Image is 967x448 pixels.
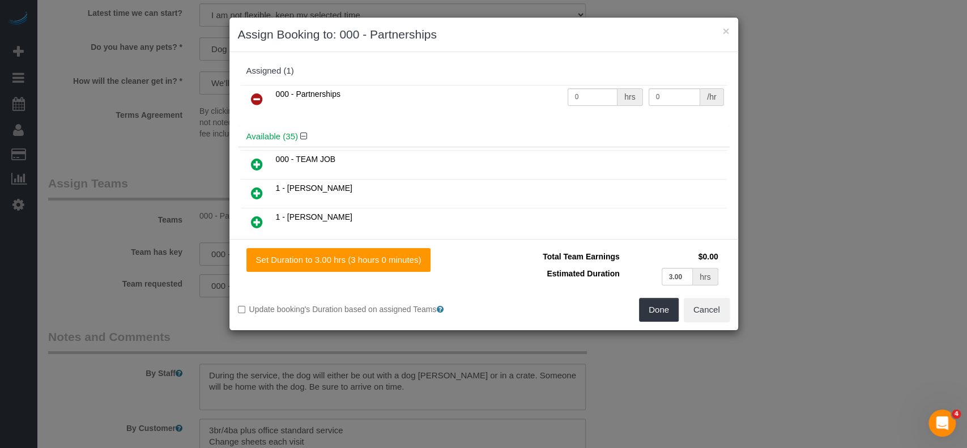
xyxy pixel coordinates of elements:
[639,298,679,322] button: Done
[276,184,352,193] span: 1 - [PERSON_NAME]
[246,132,721,142] h4: Available (35)
[928,409,956,437] iframe: Intercom live chat
[700,88,723,106] div: /hr
[246,248,431,272] button: Set Duration to 3.00 hrs (3 hours 0 minutes)
[722,25,729,37] button: ×
[276,212,352,221] span: 1 - [PERSON_NAME]
[238,306,245,313] input: Update booking's Duration based on assigned Teams
[276,89,340,99] span: 000 - Partnerships
[492,248,623,265] td: Total Team Earnings
[547,269,619,278] span: Estimated Duration
[952,409,961,419] span: 4
[238,304,475,315] label: Update booking's Duration based on assigned Teams
[276,155,336,164] span: 000 - TEAM JOB
[238,26,730,43] h3: Assign Booking to: 000 - Partnerships
[623,248,721,265] td: $0.00
[693,268,718,285] div: hrs
[246,66,721,76] div: Assigned (1)
[684,298,730,322] button: Cancel
[617,88,642,106] div: hrs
